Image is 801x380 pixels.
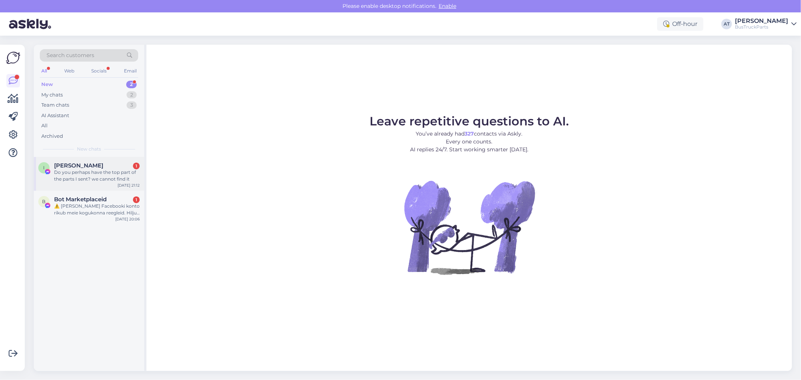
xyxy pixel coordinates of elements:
div: New [41,81,53,88]
div: [DATE] 20:06 [115,216,140,222]
div: All [41,122,48,130]
div: [DATE] 21:12 [118,182,140,188]
div: Socials [90,66,108,76]
div: Team chats [41,101,69,109]
div: AT [721,19,732,29]
div: 1 [133,196,140,203]
div: 2 [126,81,137,88]
div: 3 [127,101,137,109]
span: B [42,199,46,204]
img: Askly Logo [6,51,20,65]
span: Ivona Dudoit [54,162,103,169]
div: Web [63,66,76,76]
div: My chats [41,91,63,99]
div: BusTruckParts [735,24,788,30]
div: 2 [127,91,137,99]
div: AI Assistant [41,112,69,119]
span: Leave repetitive questions to AI. [370,114,569,128]
div: Email [122,66,138,76]
div: 1 [133,163,140,169]
span: New chats [77,146,101,152]
div: Off-hour [657,17,703,31]
b: 327 [465,130,474,137]
div: All [40,66,48,76]
p: You’ve already had contacts via Askly. Every one counts. AI replies 24/7. Start working smarter [... [370,130,569,154]
img: No Chat active [402,160,537,295]
div: [PERSON_NAME] [735,18,788,24]
span: I [43,165,45,170]
a: [PERSON_NAME]BusTruckParts [735,18,796,30]
div: Archived [41,133,63,140]
div: Do you perhaps have the top part of the parts I sent? we cannot find it [54,169,140,182]
span: Enable [436,3,459,9]
div: ⚠️ [PERSON_NAME] Facebooki konto rikub meie kogukonna reegleid. Hiljuti on meie süsteem saanud ka... [54,203,140,216]
span: Search customers [47,51,94,59]
span: Bot Marketplaceid [54,196,107,203]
